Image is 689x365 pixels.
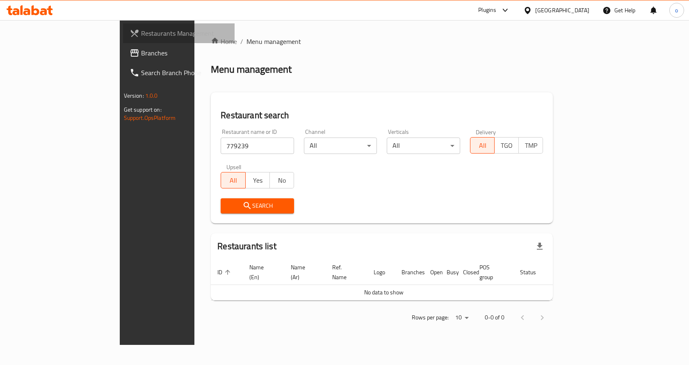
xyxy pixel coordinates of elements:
div: Export file [530,236,550,256]
span: All [474,140,491,152]
span: No [273,174,291,186]
h2: Menu management [211,63,292,76]
th: Branches [395,260,424,285]
div: All [304,138,377,154]
th: Closed [456,260,473,285]
th: Busy [440,260,456,285]
div: All [387,138,460,154]
input: Search for restaurant name or ID.. [221,138,294,154]
a: Restaurants Management [123,23,235,43]
span: Name (Ar) [291,262,316,282]
th: Open [424,260,440,285]
span: Search [227,201,287,211]
h2: Restaurant search [221,109,543,122]
span: Version: [124,90,144,101]
span: Status [520,267,547,277]
span: ID [217,267,233,277]
span: All [224,174,242,186]
a: Search Branch Phone [123,63,235,83]
label: Upsell [226,164,242,170]
label: Delivery [476,129,496,135]
span: 1.0.0 [145,90,158,101]
span: Search Branch Phone [141,68,228,78]
button: Search [221,198,294,213]
p: 0-0 of 0 [485,312,504,323]
span: Restaurants Management [141,28,228,38]
span: TGO [498,140,516,152]
span: TMP [522,140,540,152]
span: Ref. Name [332,262,357,282]
span: o [675,6,678,15]
div: [GEOGRAPHIC_DATA] [535,6,589,15]
a: Branches [123,43,235,63]
span: Yes [249,174,267,186]
a: Support.OpsPlatform [124,112,176,123]
th: Logo [367,260,395,285]
p: Rows per page: [412,312,449,323]
li: / [240,37,243,46]
button: TMP [518,137,543,154]
button: TGO [494,137,519,154]
button: All [470,137,495,154]
span: Branches [141,48,228,58]
span: Get support on: [124,104,162,115]
div: Rows per page: [452,312,472,324]
span: Name (En) [249,262,274,282]
nav: breadcrumb [211,37,553,46]
span: No data to show [364,287,404,298]
div: Plugins [478,5,496,15]
table: enhanced table [211,260,585,301]
button: Yes [245,172,270,188]
button: No [269,172,294,188]
span: POS group [479,262,504,282]
button: All [221,172,245,188]
span: Menu management [246,37,301,46]
h2: Restaurants list [217,240,276,253]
